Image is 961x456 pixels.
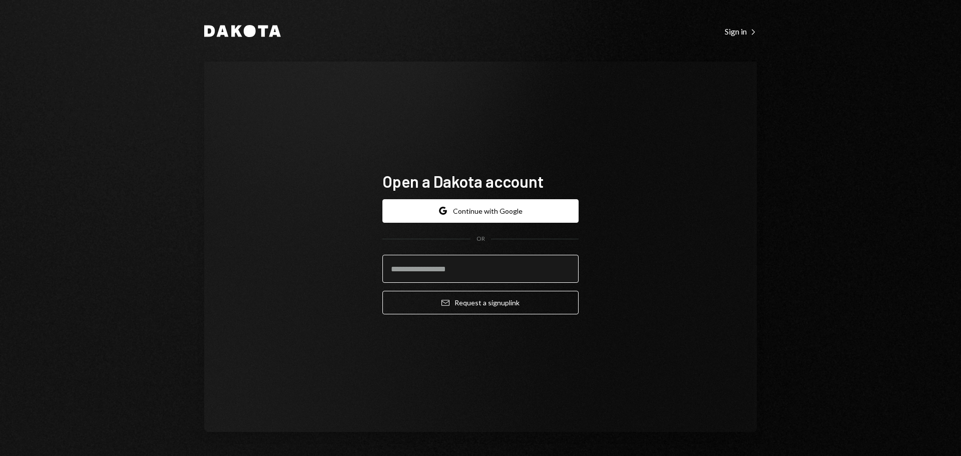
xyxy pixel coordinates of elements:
a: Sign in [725,26,757,37]
div: Sign in [725,27,757,37]
h1: Open a Dakota account [382,171,579,191]
button: Continue with Google [382,199,579,223]
div: OR [476,235,485,243]
button: Request a signuplink [382,291,579,314]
